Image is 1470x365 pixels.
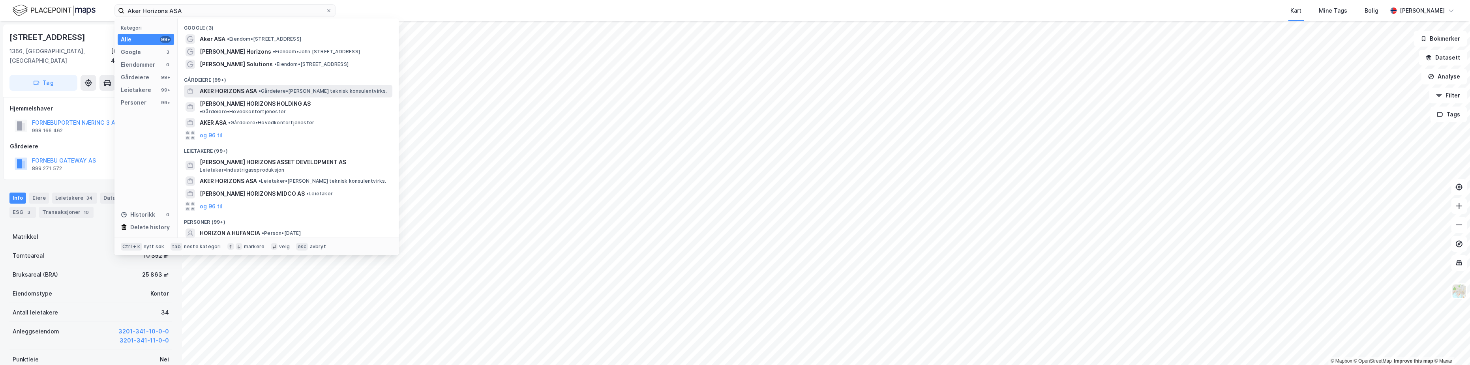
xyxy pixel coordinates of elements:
[200,109,286,115] span: Gårdeiere • Hovedkontortjenester
[259,88,261,94] span: •
[121,35,131,44] div: Alle
[160,36,171,43] div: 99+
[9,207,36,218] div: ESG
[178,142,399,156] div: Leietakere (99+)
[273,49,275,54] span: •
[121,98,146,107] div: Personer
[262,230,264,236] span: •
[184,243,221,250] div: neste kategori
[200,228,260,238] span: HORIZON A HUFANCIA
[10,142,172,151] div: Gårdeiere
[200,34,225,44] span: Aker ASA
[1400,6,1445,15] div: [PERSON_NAME]
[121,243,142,251] div: Ctrl + k
[200,47,271,56] span: [PERSON_NAME] Horizons
[121,25,174,31] div: Kategori
[200,109,202,114] span: •
[200,202,223,211] button: og 96 til
[143,251,169,260] div: 10 352 ㎡
[200,131,223,140] button: og 96 til
[160,87,171,93] div: 99+
[9,47,111,66] div: 1366, [GEOGRAPHIC_DATA], [GEOGRAPHIC_DATA]
[121,60,155,69] div: Eiendommer
[13,251,44,260] div: Tomteareal
[200,157,389,167] span: [PERSON_NAME] HORIZONS ASSET DEVELOPMENT AS
[121,210,155,219] div: Historikk
[29,193,49,204] div: Eiere
[124,5,326,17] input: Søk på adresse, matrikkel, gårdeiere, leietakere eller personer
[296,243,308,251] div: esc
[1419,50,1467,66] button: Datasett
[13,355,39,364] div: Punktleie
[13,270,58,279] div: Bruksareal (BRA)
[200,60,273,69] span: [PERSON_NAME] Solutions
[279,243,290,250] div: velg
[9,75,77,91] button: Tag
[13,289,52,298] div: Eiendomstype
[259,88,387,94] span: Gårdeiere • [PERSON_NAME] teknisk konsulentvirks.
[306,191,309,197] span: •
[274,61,349,67] span: Eiendom • [STREET_ADDRESS]
[200,86,257,96] span: AKER HORIZONS ASA
[160,355,169,364] div: Nei
[165,49,171,55] div: 3
[144,243,165,250] div: nytt søk
[1429,88,1467,103] button: Filter
[10,104,172,113] div: Hjemmelshaver
[13,308,58,317] div: Antall leietakere
[1354,358,1392,364] a: OpenStreetMap
[52,193,97,204] div: Leietakere
[200,118,227,127] span: AKER ASA
[1290,6,1301,15] div: Kart
[1394,358,1433,364] a: Improve this map
[227,36,229,42] span: •
[1414,31,1467,47] button: Bokmerker
[121,73,149,82] div: Gårdeiere
[165,212,171,218] div: 0
[259,178,261,184] span: •
[273,49,360,55] span: Eiendom • John [STREET_ADDRESS]
[306,191,333,197] span: Leietaker
[121,47,141,57] div: Google
[227,36,301,42] span: Eiendom • [STREET_ADDRESS]
[111,47,172,66] div: [GEOGRAPHIC_DATA], 41/956
[200,167,284,173] span: Leietaker • Industrigassproduksjon
[100,193,130,204] div: Datasett
[228,120,314,126] span: Gårdeiere • Hovedkontortjenester
[165,62,171,68] div: 0
[13,232,38,241] div: Matrikkel
[161,308,169,317] div: 34
[1431,327,1470,365] iframe: Chat Widget
[85,194,94,202] div: 34
[274,61,277,67] span: •
[13,4,96,17] img: logo.f888ab2527a4732fd821a326f86c7f29.svg
[25,208,33,216] div: 3
[9,193,26,204] div: Info
[130,223,170,232] div: Delete history
[200,176,257,186] span: AKER HORIZONS ASA
[1365,6,1378,15] div: Bolig
[142,270,169,279] div: 25 863 ㎡
[262,230,301,236] span: Person • [DATE]
[200,99,311,109] span: [PERSON_NAME] HORIZONS HOLDING AS
[1451,284,1466,299] img: Z
[309,243,326,250] div: avbryt
[1421,69,1467,84] button: Analyse
[121,85,151,95] div: Leietakere
[150,289,169,298] div: Kontor
[178,19,399,33] div: Google (3)
[13,327,59,336] div: Anleggseiendom
[200,189,305,198] span: [PERSON_NAME] HORIZONS MIDCO AS
[244,243,264,250] div: markere
[32,165,62,172] div: 899 271 572
[1319,6,1347,15] div: Mine Tags
[32,127,63,134] div: 998 166 462
[259,178,386,184] span: Leietaker • [PERSON_NAME] teknisk konsulentvirks.
[1430,107,1467,122] button: Tags
[118,327,169,336] button: 3201-341-10-0-0
[171,243,182,251] div: tab
[39,207,94,218] div: Transaksjoner
[160,74,171,80] div: 99+
[228,120,231,125] span: •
